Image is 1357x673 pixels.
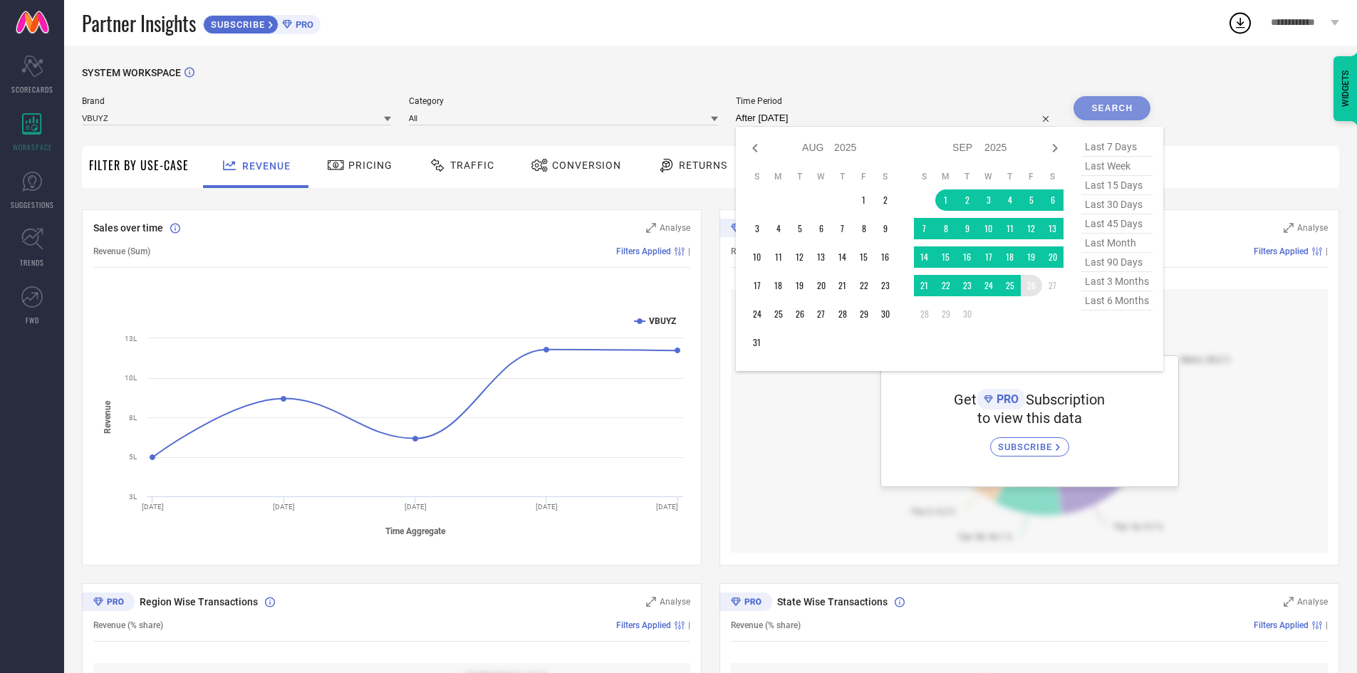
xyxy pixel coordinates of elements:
span: Filters Applied [1254,620,1309,630]
svg: Zoom [1284,597,1294,607]
td: Tue Aug 26 2025 [789,303,811,325]
span: Analyse [660,597,690,607]
span: Region Wise Transactions [140,596,258,607]
text: [DATE] [656,503,678,511]
td: Sat Sep 13 2025 [1042,218,1064,239]
td: Sun Sep 28 2025 [914,303,935,325]
td: Mon Aug 18 2025 [768,275,789,296]
td: Mon Sep 15 2025 [935,246,957,268]
span: Filters Applied [616,620,671,630]
svg: Zoom [646,597,656,607]
span: Filters Applied [616,246,671,256]
td: Wed Aug 13 2025 [811,246,832,268]
text: 13L [125,335,137,343]
td: Fri Sep 19 2025 [1021,246,1042,268]
span: Brand [82,96,391,106]
td: Mon Sep 01 2025 [935,189,957,211]
td: Fri Aug 15 2025 [853,246,875,268]
td: Sun Sep 14 2025 [914,246,935,268]
td: Sun Aug 17 2025 [747,275,768,296]
span: Revenue [242,160,291,172]
td: Sat Sep 27 2025 [1042,275,1064,296]
span: Get [954,391,977,408]
th: Saturday [1042,171,1064,182]
span: Revenue (% share) [731,620,801,630]
span: SUBSCRIBE [998,442,1056,452]
span: last month [1081,234,1153,253]
td: Wed Sep 17 2025 [978,246,999,268]
th: Thursday [999,171,1021,182]
div: Premium [719,593,772,614]
span: | [688,246,690,256]
td: Sat Aug 02 2025 [875,189,896,211]
td: Thu Sep 25 2025 [999,275,1021,296]
td: Fri Aug 22 2025 [853,275,875,296]
span: last 90 days [1081,253,1153,272]
td: Tue Sep 16 2025 [957,246,978,268]
th: Sunday [747,171,768,182]
div: Premium [719,219,772,240]
td: Sat Aug 23 2025 [875,275,896,296]
text: 10L [125,374,137,382]
span: TRENDS [20,257,44,268]
span: SUGGESTIONS [11,199,54,210]
span: SYSTEM WORKSPACE [82,67,181,78]
span: SCORECARDS [11,84,53,95]
td: Fri Aug 01 2025 [853,189,875,211]
th: Saturday [875,171,896,182]
td: Thu Aug 07 2025 [832,218,853,239]
span: Partner Insights [82,9,196,38]
span: last 7 days [1081,137,1153,157]
td: Sun Aug 10 2025 [747,246,768,268]
div: Previous month [747,140,764,157]
span: FWD [26,315,39,325]
span: Revenue (% share) [731,246,801,256]
span: Analyse [1297,597,1328,607]
tspan: Time Aggregate [385,526,446,536]
svg: Zoom [646,223,656,233]
td: Mon Aug 04 2025 [768,218,789,239]
span: Sales over time [93,222,163,234]
span: PRO [993,392,1019,406]
span: Filter By Use-Case [89,157,189,174]
span: Category [409,96,718,106]
span: State Wise Transactions [777,596,888,607]
td: Sun Sep 21 2025 [914,275,935,296]
td: Wed Sep 10 2025 [978,218,999,239]
td: Tue Sep 23 2025 [957,275,978,296]
tspan: Revenue [103,400,113,434]
span: Analyse [660,223,690,233]
text: 8L [129,414,137,422]
td: Sun Aug 03 2025 [747,218,768,239]
span: last 3 months [1081,272,1153,291]
td: Tue Sep 09 2025 [957,218,978,239]
a: SUBSCRIBEPRO [203,11,321,34]
td: Mon Aug 11 2025 [768,246,789,268]
span: Traffic [450,160,494,171]
span: Revenue (% share) [93,620,163,630]
td: Mon Sep 22 2025 [935,275,957,296]
svg: Zoom [1284,223,1294,233]
span: last week [1081,157,1153,176]
th: Monday [768,171,789,182]
th: Tuesday [789,171,811,182]
th: Friday [853,171,875,182]
div: Open download list [1227,10,1253,36]
span: | [688,620,690,630]
span: last 6 months [1081,291,1153,311]
td: Wed Sep 24 2025 [978,275,999,296]
th: Wednesday [978,171,999,182]
td: Tue Sep 30 2025 [957,303,978,325]
text: VBUYZ [649,316,676,326]
td: Thu Sep 04 2025 [999,189,1021,211]
span: last 45 days [1081,214,1153,234]
td: Sun Aug 31 2025 [747,332,768,353]
td: Mon Sep 29 2025 [935,303,957,325]
th: Wednesday [811,171,832,182]
span: | [1326,246,1328,256]
td: Mon Aug 25 2025 [768,303,789,325]
td: Wed Sep 03 2025 [978,189,999,211]
input: Select time period [736,110,1056,127]
span: last 30 days [1081,195,1153,214]
td: Fri Aug 29 2025 [853,303,875,325]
